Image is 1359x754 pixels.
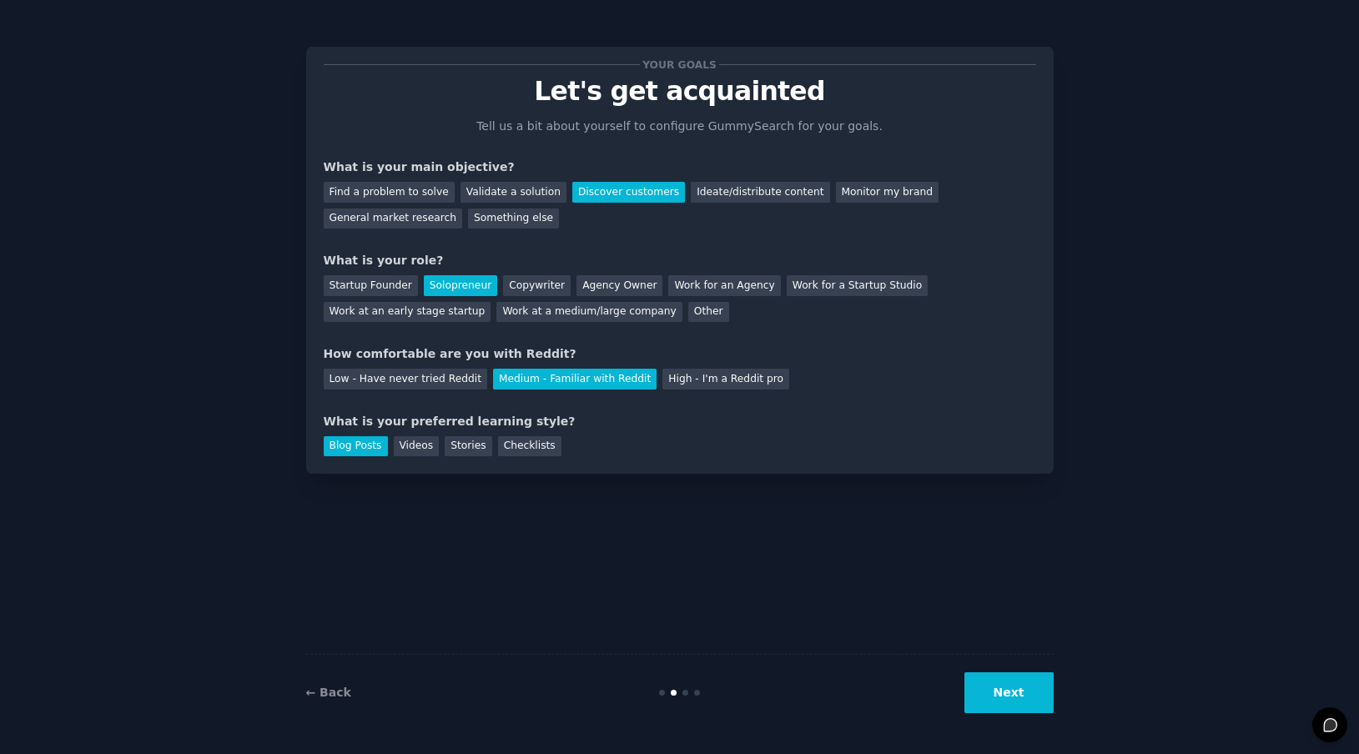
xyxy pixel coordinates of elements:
div: Work at an early stage startup [324,302,491,323]
div: What is your main objective? [324,158,1036,176]
div: Something else [468,209,559,229]
div: Copywriter [503,275,571,296]
div: Find a problem to solve [324,182,455,203]
div: Validate a solution [461,182,566,203]
div: Agency Owner [576,275,662,296]
div: Discover customers [572,182,685,203]
div: What is your preferred learning style? [324,413,1036,430]
div: Solopreneur [424,275,497,296]
div: Ideate/distribute content [691,182,829,203]
div: Startup Founder [324,275,418,296]
p: Tell us a bit about yourself to configure GummySearch for your goals. [470,118,890,135]
div: What is your role? [324,252,1036,269]
div: Monitor my brand [836,182,939,203]
div: Blog Posts [324,436,388,457]
div: How comfortable are you with Reddit? [324,345,1036,363]
a: ← Back [306,686,351,699]
div: Work at a medium/large company [496,302,682,323]
div: Low - Have never tried Reddit [324,369,487,390]
div: Checklists [498,436,561,457]
span: Your goals [640,56,720,73]
div: High - I'm a Reddit pro [662,369,789,390]
div: Medium - Familiar with Reddit [493,369,657,390]
div: Other [688,302,729,323]
div: Work for an Agency [668,275,780,296]
p: Let's get acquainted [324,77,1036,106]
div: Videos [394,436,440,457]
button: Next [964,672,1054,713]
div: General market research [324,209,463,229]
div: Stories [445,436,491,457]
div: Work for a Startup Studio [787,275,928,296]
